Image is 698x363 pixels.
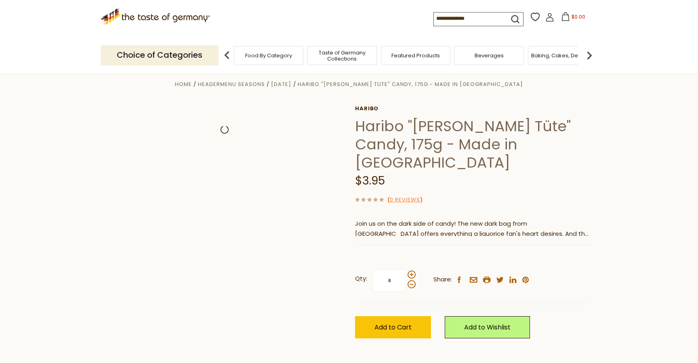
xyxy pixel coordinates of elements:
a: Home [175,80,192,88]
h1: Haribo "[PERSON_NAME] Tüte" Candy, 175g - Made in [GEOGRAPHIC_DATA] [355,117,591,172]
a: 0 Reviews [390,196,420,204]
input: Qty: [373,269,406,292]
a: Beverages [475,52,504,59]
p: Choice of Categories [101,45,219,65]
img: next arrow [581,47,597,63]
img: previous arrow [219,47,235,63]
a: Baking, Cakes, Desserts [531,52,594,59]
a: HeaderMenu Seasons [198,80,265,88]
strong: Qty: [355,274,367,284]
span: Add to Cart [374,323,412,332]
a: [DATE] [271,80,291,88]
a: Featured Products [391,52,440,59]
button: $0.00 [556,12,590,24]
a: Taste of Germany Collections [310,50,374,62]
a: Food By Category [245,52,292,59]
a: Add to Wishlist [445,316,530,338]
button: Add to Cart [355,316,431,338]
span: $3.95 [355,173,385,189]
span: Share: [433,275,452,285]
span: Join us on the dark side of candy! The new dark bag from [GEOGRAPHIC_DATA] offers everything a li... [355,219,589,268]
a: Haribo "[PERSON_NAME] Tüte" Candy, 175g - Made in [GEOGRAPHIC_DATA] [298,80,523,88]
span: $0.00 [572,13,585,20]
a: Haribo [355,105,591,112]
span: ( ) [387,196,423,204]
